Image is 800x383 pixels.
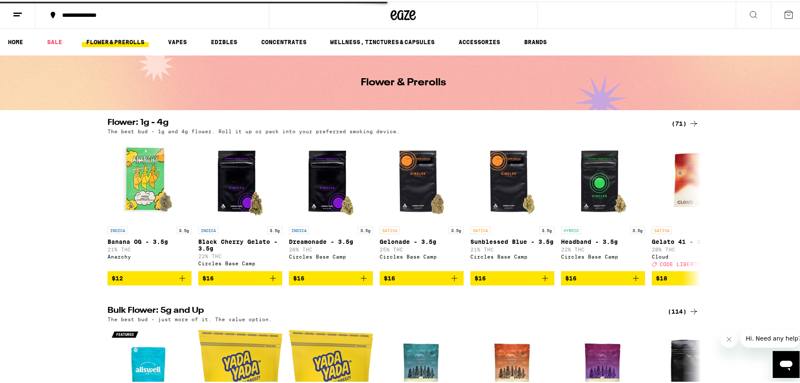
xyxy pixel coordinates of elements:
[449,225,464,232] p: 3.5g
[108,137,191,221] img: Anarchy - Banana OG - 3.5g
[289,252,373,258] div: Circles Base Camp
[289,237,373,243] p: Dreamonade - 3.5g
[561,245,645,251] p: 22% THC
[561,137,645,269] a: Open page for Headband - 3.5g from Circles Base Camp
[470,252,554,258] div: Circles Base Camp
[561,137,645,221] img: Circles Base Camp - Headband - 3.5g
[108,315,272,320] p: The best bud - just more of it. The value option.
[520,35,551,45] a: BRANDS
[289,245,373,251] p: 26% THC
[561,225,581,232] p: HYBRID
[630,225,645,232] p: 3.5g
[198,137,282,221] img: Circles Base Camp - Black Cherry Gelato - 3.5g
[380,137,464,269] a: Open page for Gelonade - 3.5g from Circles Base Camp
[668,305,699,315] a: (114)
[289,225,309,232] p: INDICA
[108,137,191,269] a: Open page for Banana OG - 3.5g from Anarchy
[198,137,282,269] a: Open page for Black Cherry Gelato - 3.5g from Circles Base Camp
[384,273,395,280] span: $16
[108,237,191,243] p: Banana OG - 3.5g
[561,237,645,243] p: Headband - 3.5g
[108,252,191,258] div: Anarchy
[108,127,400,132] p: The best bud - 1g and 4g flower. Roll it up or pack into your preferred smoking device.
[108,269,191,284] button: Add to bag
[267,225,282,232] p: 3.5g
[361,76,446,86] h1: Flower & Prerolls
[176,225,191,232] p: 3.5g
[652,225,672,232] p: SATIVA
[43,35,66,45] a: SALE
[164,35,191,45] a: VAPES
[470,269,554,284] button: Add to bag
[198,225,218,232] p: INDICA
[358,225,373,232] p: 3.5g
[108,117,658,127] h2: Flower: 1g - 4g
[652,237,736,243] p: Gelato 41 - 3.5g
[539,225,554,232] p: 3.5g
[671,117,699,127] a: (71)
[380,137,464,221] img: Circles Base Camp - Gelonade - 3.5g
[4,35,27,45] a: HOME
[652,245,736,251] p: 28% THC
[561,269,645,284] button: Add to bag
[289,269,373,284] button: Add to bag
[652,137,736,221] img: Cloud - Gelato 41 - 3.5g
[380,252,464,258] div: Circles Base Camp
[652,137,736,269] a: Open page for Gelato 41 - 3.5g from Cloud
[293,273,304,280] span: $16
[108,225,128,232] p: INDICA
[380,225,400,232] p: SATIVA
[656,273,667,280] span: $18
[470,137,554,269] a: Open page for Sunblessed Blue - 3.5g from Circles Base Camp
[773,349,800,376] iframe: Button to launch messaging window
[82,35,149,45] a: FLOWER & PREROLLS
[454,35,504,45] a: ACCESSORIES
[257,35,311,45] a: CONCENTRATES
[198,237,282,250] p: Black Cherry Gelato - 3.5g
[112,273,123,280] span: $12
[380,269,464,284] button: Add to bag
[741,328,800,346] iframe: Message from company
[565,273,577,280] span: $16
[289,137,373,221] img: Circles Base Camp - Dreamonade - 3.5g
[561,252,645,258] div: Circles Base Camp
[202,273,214,280] span: $16
[652,252,736,258] div: Cloud
[652,269,736,284] button: Add to bag
[198,259,282,264] div: Circles Base Camp
[326,35,439,45] a: WELLNESS, TINCTURES & CAPSULES
[108,305,658,315] h2: Bulk Flower: 5g and Up
[380,237,464,243] p: Gelonade - 3.5g
[5,6,60,13] span: Hi. Need any help?
[198,269,282,284] button: Add to bag
[470,225,490,232] p: SATIVA
[721,329,737,346] iframe: Close message
[198,252,282,257] p: 22% THC
[475,273,486,280] span: $16
[380,245,464,251] p: 25% THC
[470,137,554,221] img: Circles Base Camp - Sunblessed Blue - 3.5g
[470,237,554,243] p: Sunblessed Blue - 3.5g
[289,137,373,269] a: Open page for Dreamonade - 3.5g from Circles Base Camp
[108,245,191,251] p: 21% THC
[207,35,241,45] a: EDIBLES
[470,245,554,251] p: 21% THC
[660,260,700,265] span: CODE LIBERTY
